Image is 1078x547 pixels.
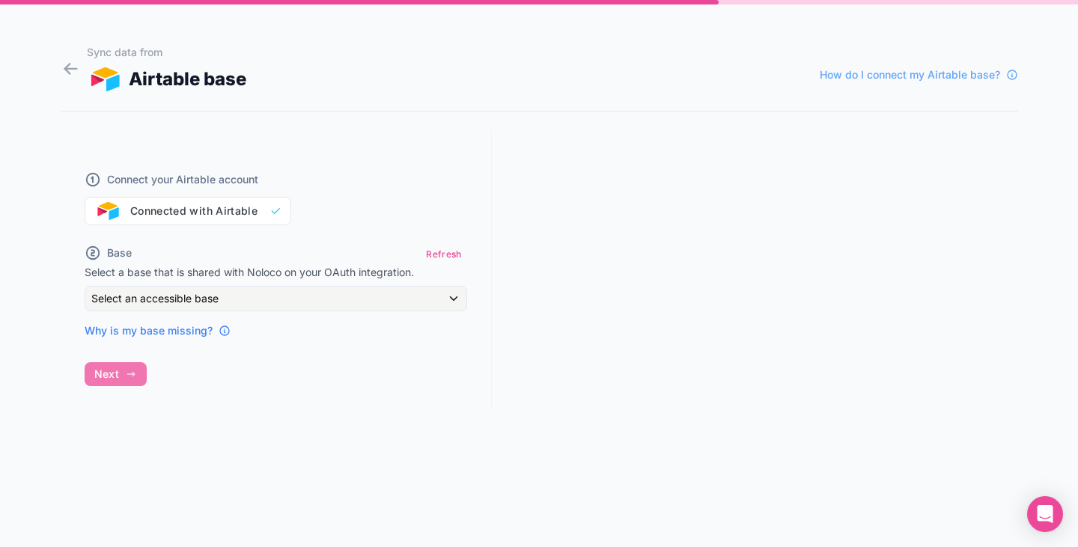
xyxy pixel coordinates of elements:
h1: Sync data from [87,45,247,60]
button: Select an accessible base [85,286,467,311]
img: AIRTABLE [87,67,124,91]
a: How do I connect my Airtable base? [820,67,1018,82]
span: Why is my base missing? [85,323,213,338]
a: Why is my base missing? [85,323,231,338]
span: Select an accessible base [91,292,219,305]
div: Open Intercom Messenger [1027,496,1063,532]
div: Airtable base [87,66,247,93]
p: Select a base that is shared with Noloco on your OAuth integration. [85,265,467,280]
span: Connect your Airtable account [107,172,258,187]
span: Base [107,245,132,260]
span: How do I connect my Airtable base? [820,67,1000,82]
button: Refresh [421,243,466,265]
